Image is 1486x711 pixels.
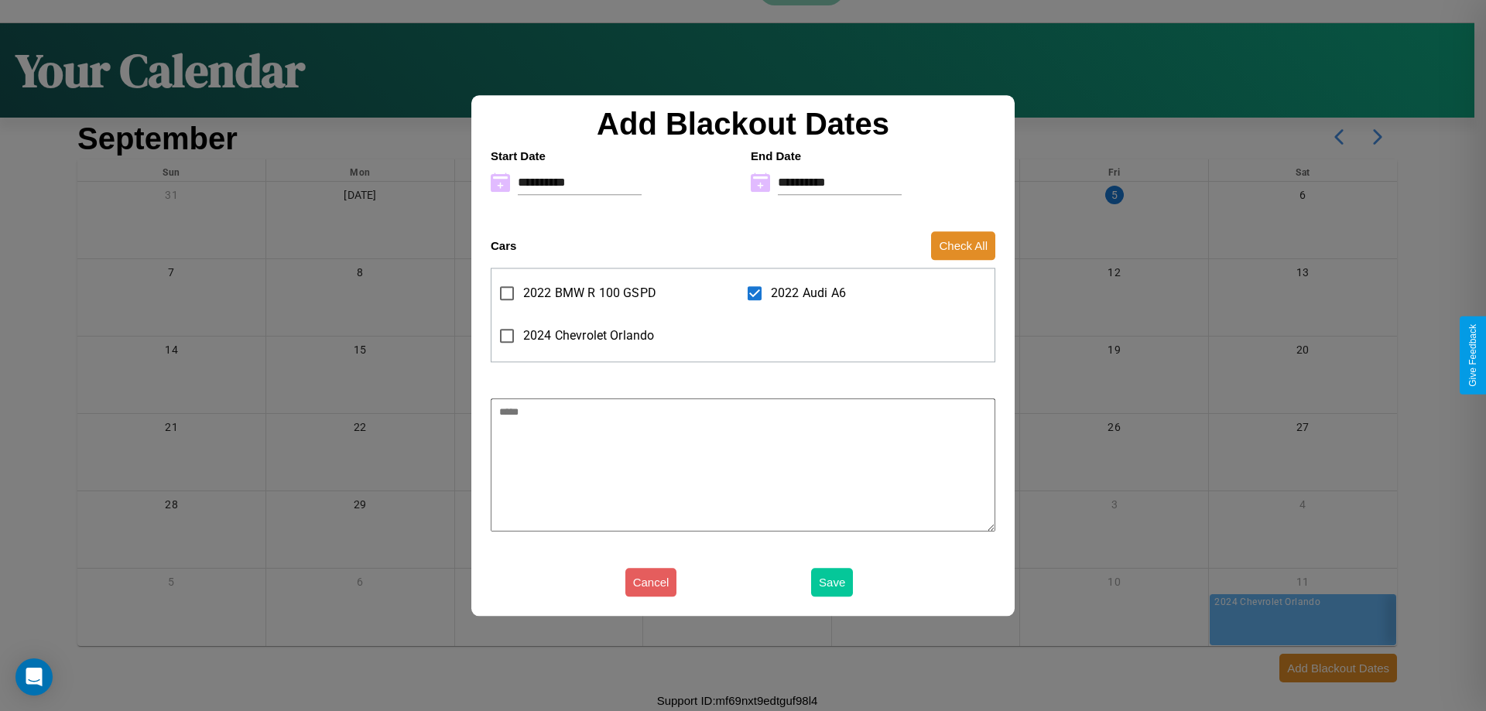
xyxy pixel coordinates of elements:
button: Save [811,568,853,596]
button: Check All [931,231,995,260]
h4: End Date [751,149,995,162]
span: 2022 Audi A6 [771,284,846,303]
h4: Cars [491,239,516,252]
div: Open Intercom Messenger [15,658,53,696]
button: Cancel [625,568,677,596]
div: Give Feedback [1467,324,1478,387]
span: 2022 BMW R 100 GSPD [523,284,656,303]
h4: Start Date [491,149,735,162]
span: 2024 Chevrolet Orlando [523,326,654,345]
h2: Add Blackout Dates [483,107,1003,142]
